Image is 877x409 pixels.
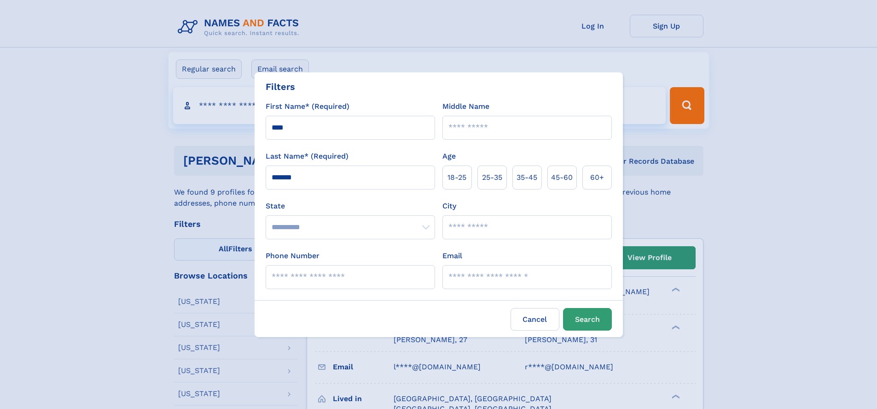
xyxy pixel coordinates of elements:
[442,101,489,112] label: Middle Name
[482,172,502,183] span: 25‑35
[442,201,456,212] label: City
[551,172,573,183] span: 45‑60
[266,250,319,261] label: Phone Number
[447,172,466,183] span: 18‑25
[517,172,537,183] span: 35‑45
[563,308,612,331] button: Search
[266,151,348,162] label: Last Name* (Required)
[590,172,604,183] span: 60+
[266,201,435,212] label: State
[266,80,295,94] div: Filters
[442,151,456,162] label: Age
[266,101,349,112] label: First Name* (Required)
[511,308,559,331] label: Cancel
[442,250,462,261] label: Email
